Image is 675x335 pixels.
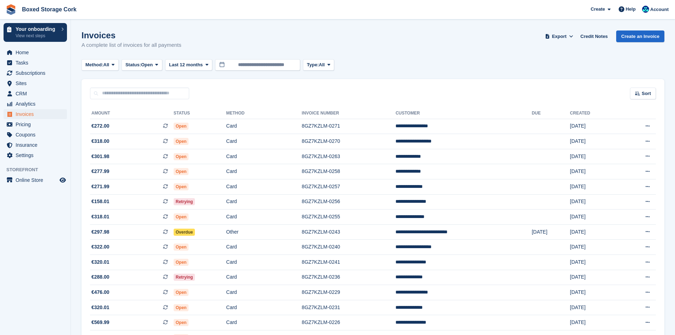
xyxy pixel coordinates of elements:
[174,289,189,296] span: Open
[4,130,67,140] a: menu
[226,285,302,300] td: Card
[174,244,189,251] span: Open
[91,198,109,205] span: €158.01
[226,179,302,195] td: Card
[4,23,67,42] a: Your onboarding View next steps
[302,134,396,149] td: 8GZ7KZLM-0270
[91,258,109,266] span: €320.01
[650,6,669,13] span: Account
[4,140,67,150] a: menu
[16,78,58,88] span: Sites
[81,59,119,71] button: Method: All
[570,179,620,195] td: [DATE]
[226,255,302,270] td: Card
[302,164,396,179] td: 8GZ7KZLM-0258
[91,304,109,311] span: €320.01
[19,4,79,15] a: Boxed Storage Cork
[642,90,651,97] span: Sort
[85,61,103,68] span: Method:
[532,224,570,240] td: [DATE]
[570,108,620,119] th: Created
[125,61,141,68] span: Status:
[302,108,396,119] th: Invoice Number
[174,123,189,130] span: Open
[395,108,531,119] th: Customer
[58,176,67,184] a: Preview store
[91,228,109,236] span: €297.98
[91,153,109,160] span: €301.98
[626,6,636,13] span: Help
[4,48,67,57] a: menu
[319,61,325,68] span: All
[16,150,58,160] span: Settings
[302,149,396,164] td: 8GZ7KZLM-0263
[91,138,109,145] span: €318.00
[174,108,226,119] th: Status
[91,319,109,326] span: €569.99
[16,68,58,78] span: Subscriptions
[91,183,109,190] span: €271.99
[544,30,575,42] button: Export
[302,224,396,240] td: 8GZ7KZLM-0243
[16,175,58,185] span: Online Store
[302,300,396,315] td: 8GZ7KZLM-0231
[16,48,58,57] span: Home
[307,61,319,68] span: Type:
[6,166,71,173] span: Storefront
[174,213,189,220] span: Open
[174,138,189,145] span: Open
[570,224,620,240] td: [DATE]
[570,149,620,164] td: [DATE]
[4,78,67,88] a: menu
[226,224,302,240] td: Other
[570,210,620,225] td: [DATE]
[16,119,58,129] span: Pricing
[570,194,620,210] td: [DATE]
[226,134,302,149] td: Card
[174,259,189,266] span: Open
[4,68,67,78] a: menu
[16,58,58,68] span: Tasks
[16,130,58,140] span: Coupons
[226,270,302,285] td: Card
[174,183,189,190] span: Open
[578,30,611,42] a: Credit Notes
[174,153,189,160] span: Open
[226,315,302,330] td: Card
[570,255,620,270] td: [DATE]
[81,30,181,40] h1: Invoices
[642,6,649,13] img: Vincent
[226,108,302,119] th: Method
[302,179,396,195] td: 8GZ7KZLM-0257
[174,168,189,175] span: Open
[4,109,67,119] a: menu
[570,134,620,149] td: [DATE]
[226,300,302,315] td: Card
[570,300,620,315] td: [DATE]
[552,33,567,40] span: Export
[226,210,302,225] td: Card
[226,119,302,134] td: Card
[4,99,67,109] a: menu
[226,240,302,255] td: Card
[103,61,109,68] span: All
[174,274,195,281] span: Retrying
[16,27,58,32] p: Your onboarding
[91,289,109,296] span: €476.00
[4,119,67,129] a: menu
[16,33,58,39] p: View next steps
[81,41,181,49] p: A complete list of invoices for all payments
[165,59,212,71] button: Last 12 months
[302,315,396,330] td: 8GZ7KZLM-0226
[570,315,620,330] td: [DATE]
[141,61,153,68] span: Open
[302,210,396,225] td: 8GZ7KZLM-0255
[302,255,396,270] td: 8GZ7KZLM-0241
[226,194,302,210] td: Card
[570,164,620,179] td: [DATE]
[570,119,620,134] td: [DATE]
[6,4,16,15] img: stora-icon-8386f47178a22dfd0bd8f6a31ec36ba5ce8667c1dd55bd0f319d3a0aa187defe.svg
[226,164,302,179] td: Card
[174,229,195,236] span: Overdue
[91,168,109,175] span: €277.99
